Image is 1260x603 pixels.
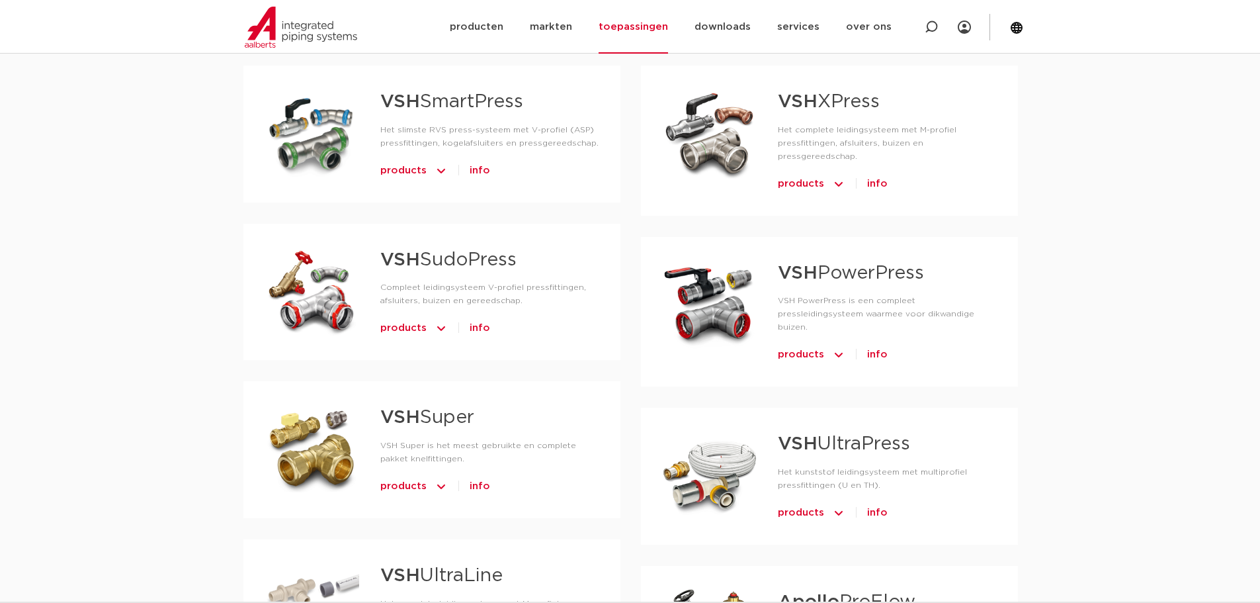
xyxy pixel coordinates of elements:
img: icon-chevron-up-1.svg [435,318,448,339]
strong: VSH [778,435,818,453]
a: info [470,160,490,181]
p: Het slimste RVS press-systeem met V-profiel (ASP) pressfittingen, kogelafsluiters en pressgereeds... [380,123,599,150]
span: products [778,502,824,524]
a: VSHUltraPress [778,435,910,453]
a: info [470,318,490,339]
a: VSHPowerPress [778,264,924,283]
img: icon-chevron-up-1.svg [832,344,845,365]
p: VSH PowerPress is een compleet pressleidingsysteem waarmee voor dikwandige buizen. [778,294,997,334]
span: products [380,476,427,497]
strong: VSH [778,93,818,111]
strong: VSH [380,567,420,585]
a: VSHSuper [380,408,474,427]
strong: VSH [778,264,818,283]
strong: VSH [380,93,420,111]
span: products [778,173,824,195]
p: VSH Super is het meest gebruikte en complete pakket knelfittingen. [380,439,599,465]
a: info [470,476,490,497]
img: icon-chevron-up-1.svg [435,476,448,497]
img: icon-chevron-up-1.svg [832,502,845,524]
a: info [867,502,888,524]
a: VSHSudoPress [380,251,517,269]
p: Compleet leidingsysteem V-profiel pressfittingen, afsluiters, buizen en gereedschap. [380,281,599,307]
a: info [867,344,888,365]
span: products [380,160,427,181]
p: Het complete leidingsysteem met M-profiel pressfittingen, afsluiters, buizen en pressgereedschap. [778,123,997,163]
a: VSHXPress [778,93,880,111]
span: products [778,344,824,365]
strong: VSH [380,251,420,269]
a: info [867,173,888,195]
a: VSHUltraLine [380,567,503,585]
img: icon-chevron-up-1.svg [435,160,448,181]
a: VSHSmartPress [380,93,523,111]
span: products [380,318,427,339]
p: Het kunststof leidingsysteem met multiprofiel pressfittingen (U en TH). [778,465,997,492]
strong: VSH [380,408,420,427]
img: icon-chevron-up-1.svg [832,173,845,195]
